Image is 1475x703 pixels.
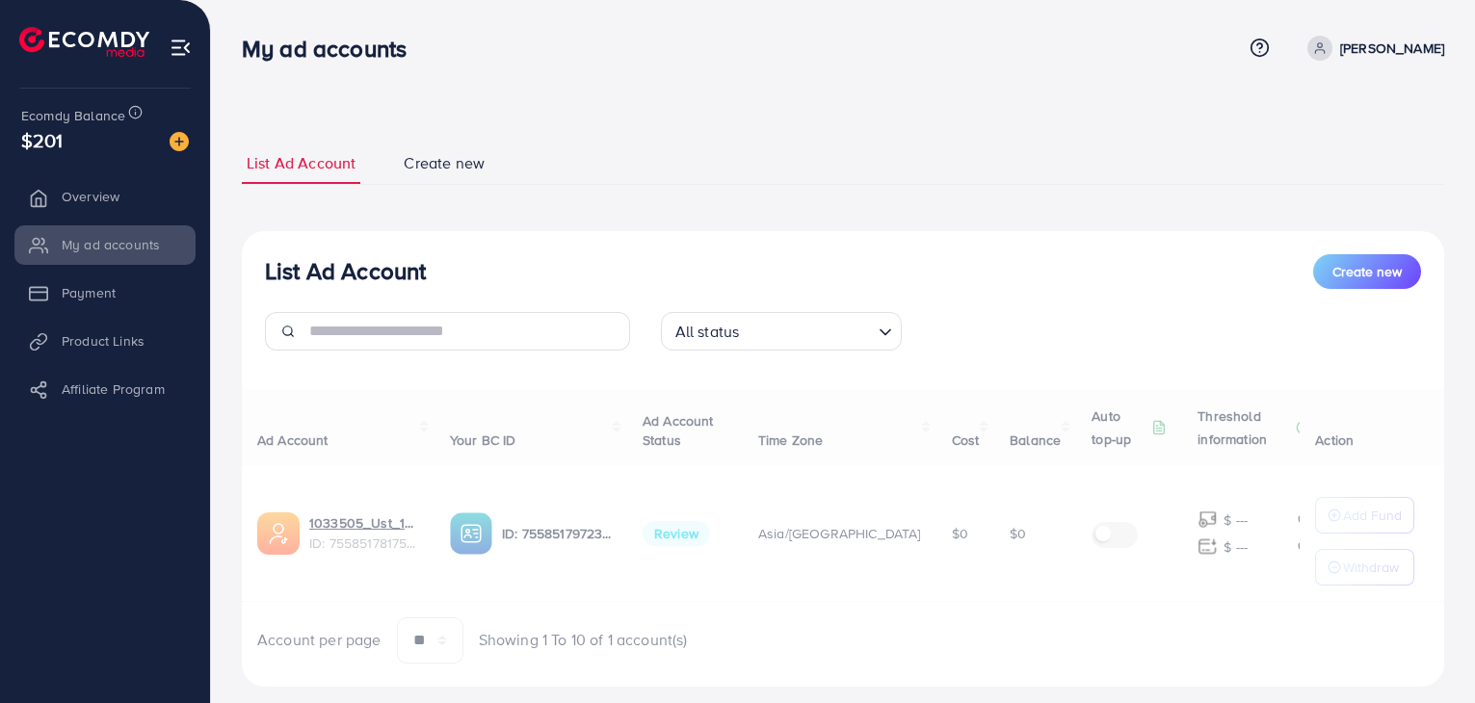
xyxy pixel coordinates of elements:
[265,257,426,285] h3: List Ad Account
[242,35,422,63] h3: My ad accounts
[1340,37,1444,60] p: [PERSON_NAME]
[1300,36,1444,61] a: [PERSON_NAME]
[170,132,189,151] img: image
[404,152,485,174] span: Create new
[661,312,902,351] div: Search for option
[21,126,64,154] span: $201
[247,152,356,174] span: List Ad Account
[1313,254,1421,289] button: Create new
[21,106,125,125] span: Ecomdy Balance
[672,318,744,346] span: All status
[1332,262,1402,281] span: Create new
[745,314,870,346] input: Search for option
[170,37,192,59] img: menu
[19,27,149,57] img: logo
